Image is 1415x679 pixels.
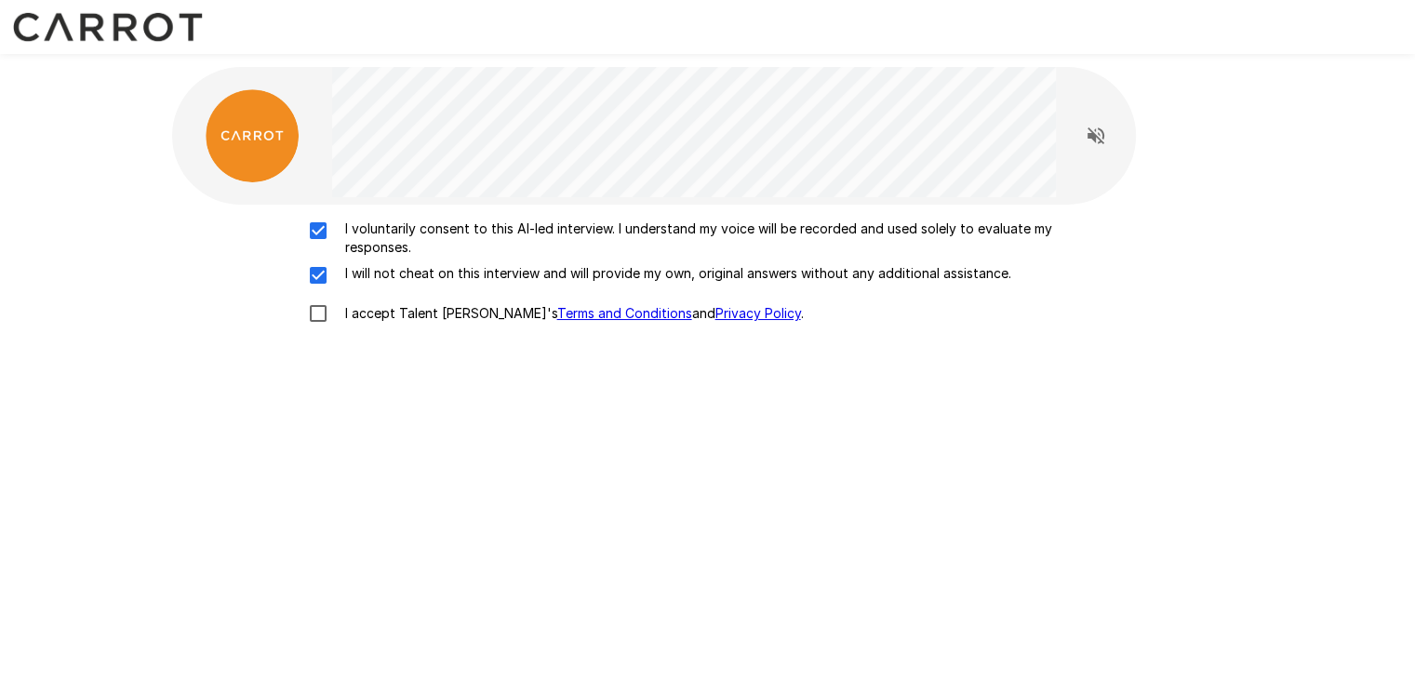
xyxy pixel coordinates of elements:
p: I accept Talent [PERSON_NAME]'s and . [338,304,804,323]
img: carrot_logo.png [206,89,299,182]
button: Read questions aloud [1077,117,1115,154]
a: Terms and Conditions [557,305,692,321]
a: Privacy Policy [715,305,801,321]
p: I will not cheat on this interview and will provide my own, original answers without any addition... [338,264,1011,283]
p: I voluntarily consent to this AI-led interview. I understand my voice will be recorded and used s... [338,220,1117,257]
